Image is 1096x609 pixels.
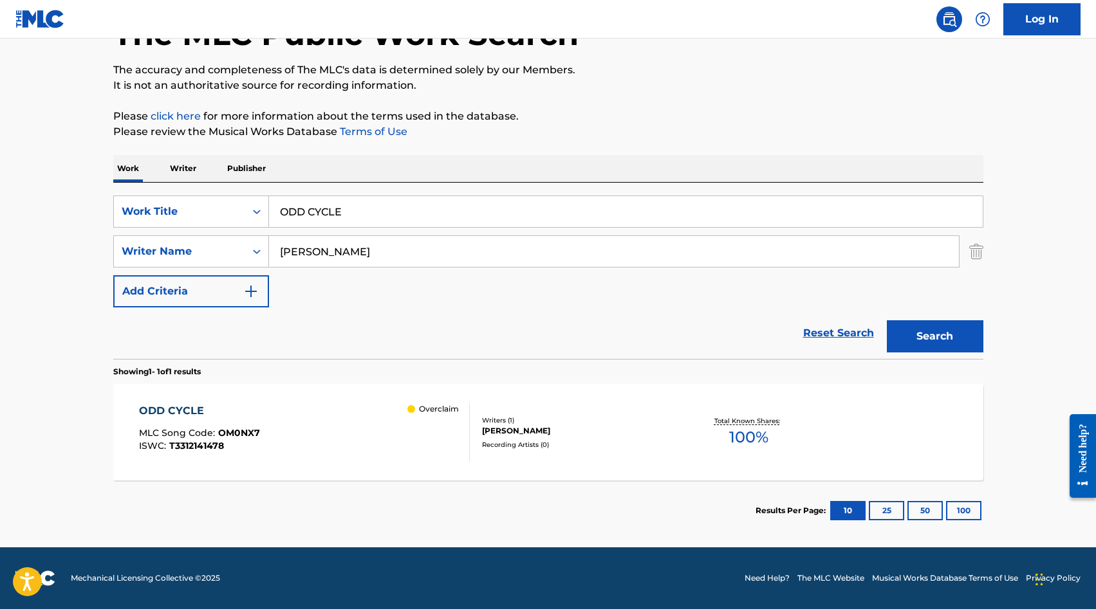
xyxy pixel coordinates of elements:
[15,10,65,28] img: MLC Logo
[714,416,783,426] p: Total Known Shares:
[482,425,676,437] div: [PERSON_NAME]
[1036,560,1043,599] div: Drag
[122,244,237,259] div: Writer Name
[166,155,200,182] p: Writer
[113,384,983,480] a: ODD CYCLEMLC Song Code:OM0NX7ISWC:T3312141478 OverclaimWriters (1)[PERSON_NAME]Recording Artists ...
[482,415,676,425] div: Writers ( 1 )
[218,427,260,439] span: OM0NX7
[887,320,983,352] button: Search
[243,284,259,299] img: 9d2ae6d4665cec9f34b9.svg
[869,501,904,520] button: 25
[1032,547,1096,609] iframe: Chat Widget
[113,366,201,377] p: Showing 1 - 1 of 1 results
[71,572,220,584] span: Mechanical Licensing Collective © 2025
[936,6,962,32] a: Public Search
[139,427,218,439] span: MLC Song Code :
[1026,572,1081,584] a: Privacy Policy
[139,440,169,451] span: ISWC :
[830,501,866,520] button: 10
[946,501,981,520] button: 100
[1060,404,1096,507] iframe: Resource Center
[907,501,943,520] button: 50
[113,62,983,78] p: The accuracy and completeness of The MLC's data is determined solely by our Members.
[113,109,983,124] p: Please for more information about the terms used in the database.
[942,12,957,27] img: search
[1003,3,1081,35] a: Log In
[113,78,983,93] p: It is not an authoritative source for recording information.
[113,124,983,140] p: Please review the Musical Works Database
[872,572,1018,584] a: Musical Works Database Terms of Use
[797,572,864,584] a: The MLC Website
[337,125,407,138] a: Terms of Use
[113,155,143,182] p: Work
[419,403,459,415] p: Overclaim
[729,426,768,449] span: 100 %
[113,195,983,359] form: Search Form
[151,110,201,122] a: click here
[797,319,880,347] a: Reset Search
[975,12,990,27] img: help
[482,440,676,450] div: Recording Artists ( 0 )
[139,403,260,419] div: ODD CYCLE
[113,275,269,307] button: Add Criteria
[970,6,996,32] div: Help
[969,235,983,268] img: Delete Criterion
[169,440,224,451] span: T3312141478
[745,572,790,584] a: Need Help?
[223,155,270,182] p: Publisher
[15,570,55,586] img: logo
[122,204,237,219] div: Work Title
[756,505,829,516] p: Results Per Page:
